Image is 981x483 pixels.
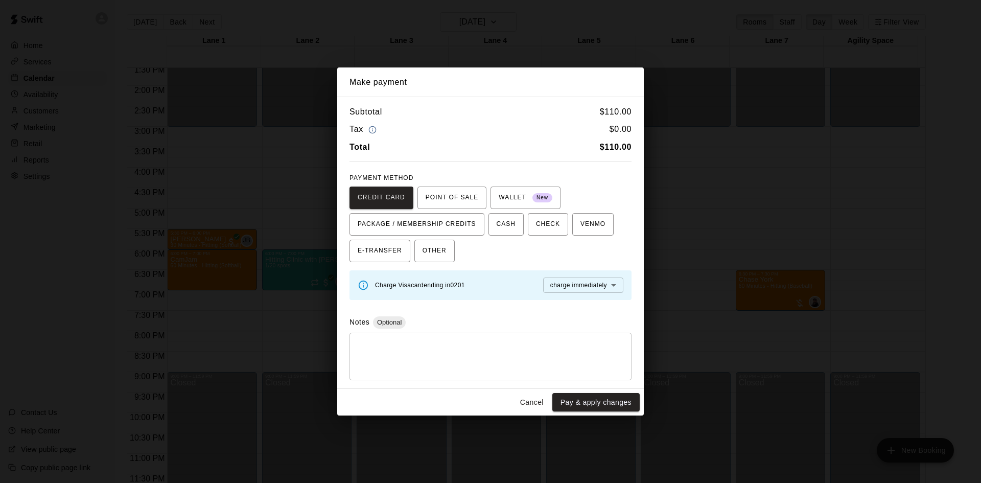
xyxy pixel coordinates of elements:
span: Charge Visa card ending in 0201 [375,282,465,289]
button: CHECK [528,213,568,236]
button: WALLET New [491,187,560,209]
button: VENMO [572,213,614,236]
span: PAYMENT METHOD [349,174,413,181]
h6: $ 0.00 [610,123,632,136]
h6: Subtotal [349,105,382,119]
span: CHECK [536,216,560,233]
button: PACKAGE / MEMBERSHIP CREDITS [349,213,484,236]
button: Cancel [516,393,548,412]
span: CASH [497,216,516,233]
span: VENMO [580,216,605,233]
button: CASH [488,213,524,236]
button: Pay & apply changes [552,393,640,412]
h6: $ 110.00 [600,105,632,119]
b: $ 110.00 [600,143,632,151]
span: OTHER [423,243,447,259]
button: POINT OF SALE [417,187,486,209]
span: POINT OF SALE [426,190,478,206]
b: Total [349,143,370,151]
span: E-TRANSFER [358,243,402,259]
span: WALLET [499,190,552,206]
span: charge immediately [550,282,607,289]
button: CREDIT CARD [349,187,413,209]
button: E-TRANSFER [349,240,410,262]
span: Optional [373,318,406,326]
span: PACKAGE / MEMBERSHIP CREDITS [358,216,476,233]
h2: Make payment [337,67,644,97]
button: OTHER [414,240,455,262]
h6: Tax [349,123,379,136]
span: New [532,191,552,205]
span: CREDIT CARD [358,190,405,206]
label: Notes [349,318,369,326]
